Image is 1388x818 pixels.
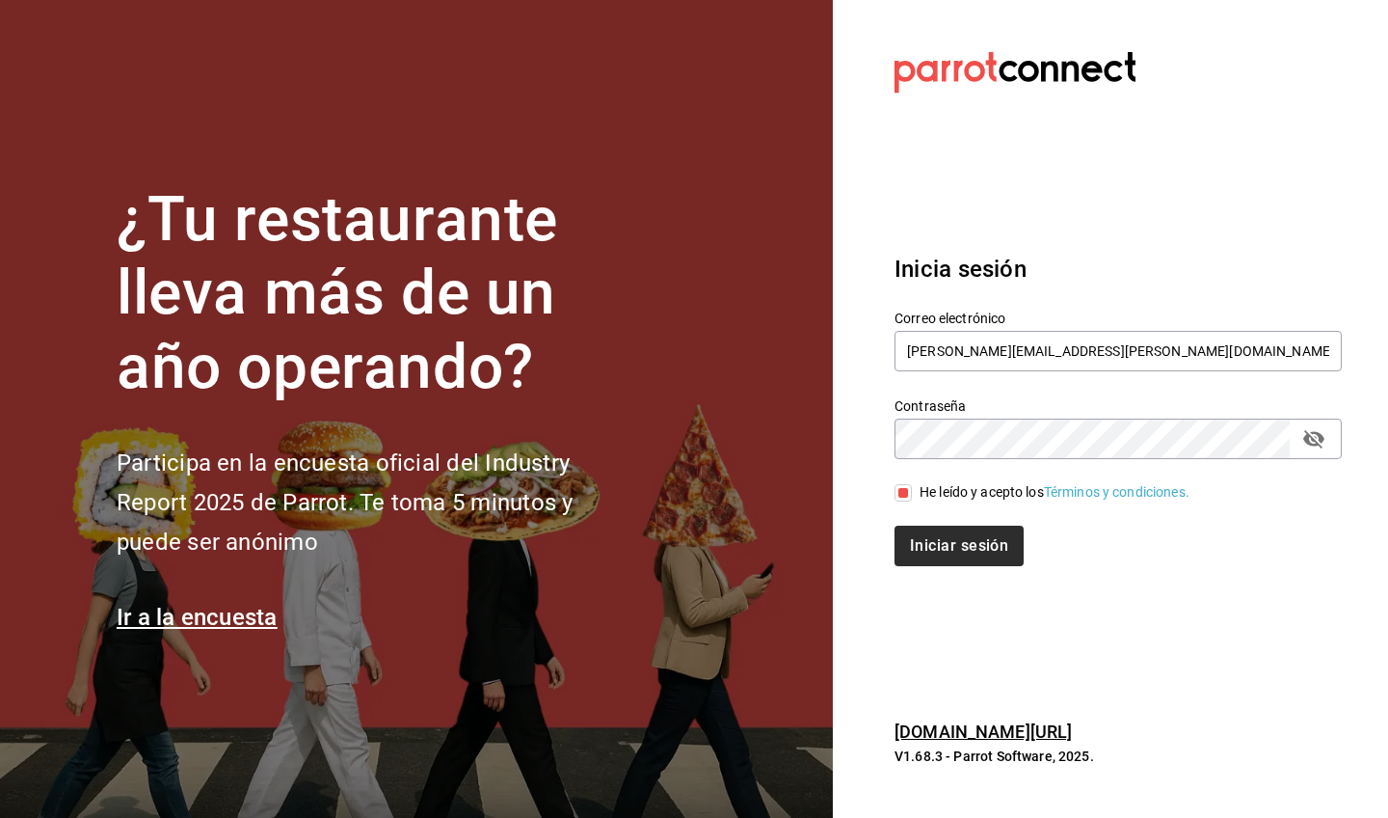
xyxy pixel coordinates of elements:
[920,482,1189,503] div: He leído y acepto los
[894,311,1342,324] label: Correo electrónico
[894,252,1342,286] h3: Inicia sesión
[1297,423,1330,455] button: passwordField
[894,747,1342,766] p: V1.68.3 - Parrot Software, 2025.
[117,444,637,561] h2: Participa en la encuesta oficial del Industry Report 2025 de Parrot. Te toma 5 minutos y puede se...
[894,398,1342,412] label: Contraseña
[894,526,1024,566] button: Iniciar sesión
[894,331,1342,371] input: Ingresa tu correo electrónico
[117,604,278,631] a: Ir a la encuesta
[1044,484,1189,500] a: Términos y condiciones.
[117,183,637,405] h1: ¿Tu restaurante lleva más de un año operando?
[894,722,1072,742] a: [DOMAIN_NAME][URL]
